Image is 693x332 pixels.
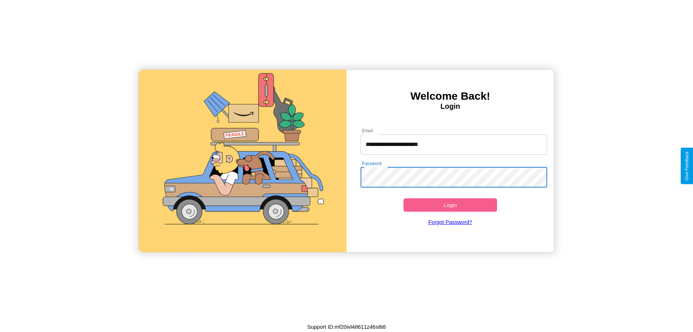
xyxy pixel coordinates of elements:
h3: Welcome Back! [346,90,554,102]
p: Support ID: mf20ivl48611z46s8t8 [307,322,386,332]
label: Password [362,160,381,167]
a: Forgot Password? [357,212,544,232]
div: Give Feedback [684,151,689,181]
img: gif [139,70,346,252]
h4: Login [346,102,554,111]
button: Login [404,198,497,212]
label: Email [362,128,373,134]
